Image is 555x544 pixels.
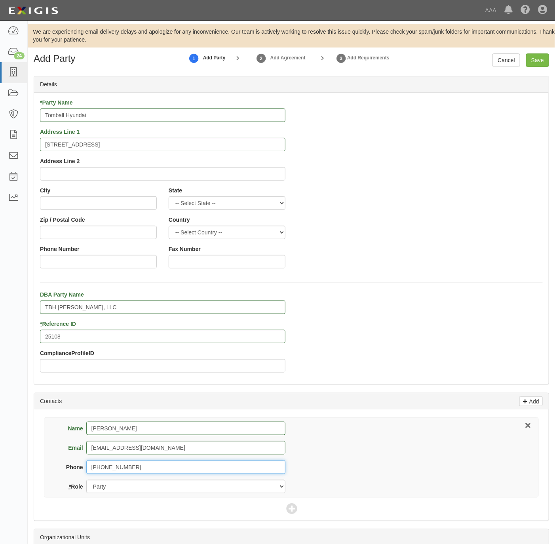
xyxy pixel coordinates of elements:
[255,49,267,67] a: Add Agreement
[335,54,347,63] strong: 3
[169,245,201,253] label: Fax Number
[347,55,390,61] strong: Add Requirements
[481,2,500,18] a: AAA
[6,4,61,18] img: logo-5460c22ac91f19d4615b14bd174203de0afe785f0fc80cf4dbbc73dc1793850b.png
[203,55,226,61] strong: Add Party
[58,483,86,491] label: Role
[335,49,347,67] a: Set Requirements
[169,216,190,224] label: Country
[14,52,25,59] div: 24
[188,49,200,67] a: Add Party
[40,245,80,253] label: Phone Number
[34,393,549,409] div: Contacts
[519,396,543,406] a: Add
[40,320,76,328] label: Reference ID
[58,444,86,452] label: Email
[40,216,85,224] label: Zip / Postal Code
[58,463,86,471] label: Phone
[492,53,520,67] a: Cancel
[527,397,539,406] p: Add
[40,349,94,357] label: ComplianceProfileID
[58,424,86,432] label: Name
[188,54,200,63] strong: 1
[255,54,267,63] strong: 2
[169,186,182,194] label: State
[34,53,148,64] h1: Add Party
[40,291,84,299] label: DBA Party Name
[40,157,80,165] label: Address Line 2
[286,504,296,515] span: Add Contact
[40,128,80,136] label: Address Line 1
[40,321,42,327] abbr: required
[40,99,73,107] label: Party Name
[34,76,549,93] div: Details
[69,483,71,490] abbr: required
[40,99,42,106] abbr: required
[270,55,306,61] strong: Add Agreement
[28,28,555,44] div: We are experiencing email delivery delays and apologize for any inconvenience. Our team is active...
[521,6,530,15] i: Help Center - Complianz
[40,186,50,194] label: City
[526,53,549,67] input: Save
